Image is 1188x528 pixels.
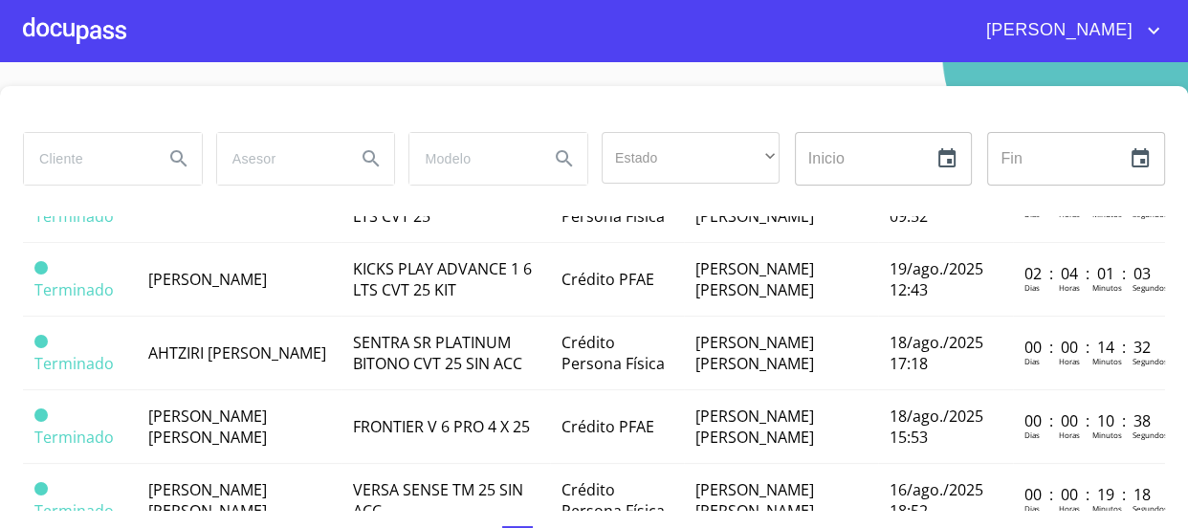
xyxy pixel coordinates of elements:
p: Segundos [1133,282,1168,293]
input: search [409,133,534,185]
button: account of current user [972,15,1165,46]
span: Crédito Persona Física [561,332,665,374]
p: Dias [1024,356,1040,366]
p: Minutos [1092,356,1122,366]
p: Horas [1059,503,1080,514]
p: Dias [1024,503,1040,514]
p: Minutos [1092,429,1122,440]
p: Horas [1059,282,1080,293]
p: Minutos [1092,503,1122,514]
span: 16/ago./2025 18:52 [890,479,983,521]
input: search [24,133,148,185]
p: Horas [1059,429,1080,440]
p: 00 : 00 : 14 : 32 [1024,337,1154,358]
span: Terminado [34,206,114,227]
span: 18/ago./2025 17:18 [890,332,983,374]
button: Search [156,136,202,182]
p: Segundos [1133,429,1168,440]
span: [PERSON_NAME] [PERSON_NAME] [695,258,814,300]
span: [PERSON_NAME] [972,15,1142,46]
span: [PERSON_NAME] [PERSON_NAME] [695,479,814,521]
p: Dias [1024,282,1040,293]
span: KICKS PLAY ADVANCE 1 6 LTS CVT 25 KIT [353,258,532,300]
span: AHTZIRI [PERSON_NAME] [148,342,326,363]
span: [PERSON_NAME] [PERSON_NAME] [695,332,814,374]
p: 00 : 00 : 10 : 38 [1024,410,1154,431]
p: Dias [1024,429,1040,440]
p: Horas [1059,356,1080,366]
span: 19/ago./2025 12:43 [890,258,983,300]
span: Terminado [34,279,114,300]
button: Search [348,136,394,182]
p: Segundos [1133,503,1168,514]
span: Crédito PFAE [561,416,654,437]
button: Search [541,136,587,182]
span: [PERSON_NAME] [PERSON_NAME] [695,406,814,448]
p: 02 : 04 : 01 : 03 [1024,263,1154,284]
span: Terminado [34,427,114,448]
span: 18/ago./2025 15:53 [890,406,983,448]
p: 00 : 00 : 19 : 18 [1024,484,1154,505]
span: Terminado [34,335,48,348]
p: Minutos [1092,282,1122,293]
span: Crédito PFAE [561,269,654,290]
span: FRONTIER V 6 PRO 4 X 25 [353,416,530,437]
span: VERSA SENSE TM 25 SIN ACC [353,479,523,521]
div: ​ [602,132,780,184]
span: Terminado [34,261,48,275]
span: Terminado [34,482,48,495]
span: Terminado [34,353,114,374]
p: Segundos [1133,356,1168,366]
span: Terminado [34,408,48,422]
span: [PERSON_NAME] [PERSON_NAME] [148,479,267,521]
input: search [217,133,341,185]
span: SENTRA SR PLATINUM BITONO CVT 25 SIN ACC [353,332,522,374]
span: Terminado [34,500,114,521]
span: [PERSON_NAME] [PERSON_NAME] [148,406,267,448]
span: [PERSON_NAME] [148,269,267,290]
span: Crédito Persona Física [561,479,665,521]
